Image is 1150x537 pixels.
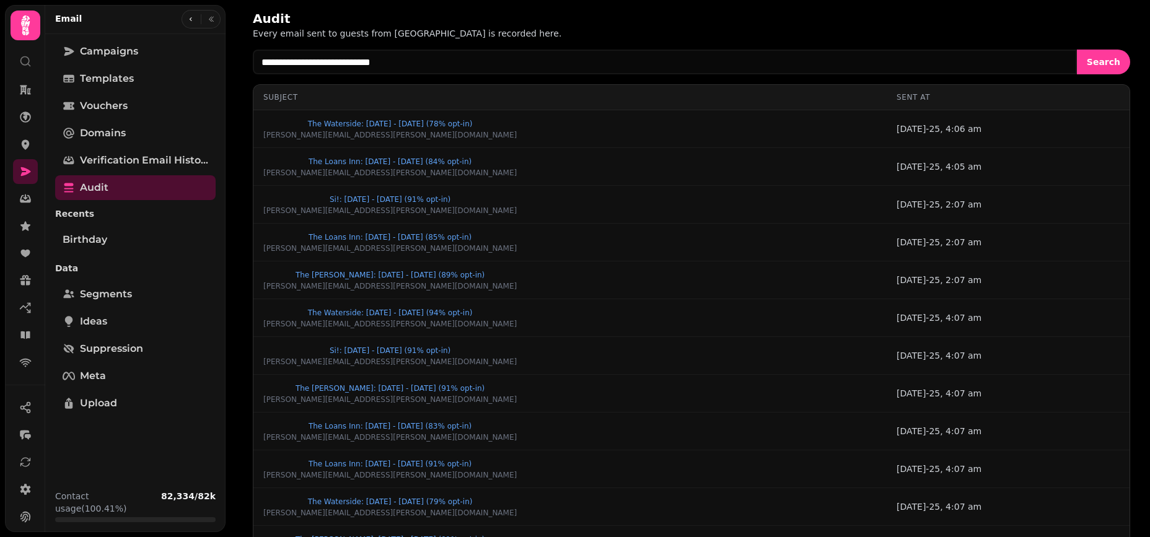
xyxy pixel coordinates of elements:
[161,491,216,501] b: 82,334 / 82k
[263,130,517,140] p: [PERSON_NAME][EMAIL_ADDRESS][PERSON_NAME][DOMAIN_NAME]
[263,196,517,203] span: Si!: [DATE] - [DATE] (91% opt-in)
[263,234,517,241] span: The Loans Inn: [DATE] - [DATE] (85% opt-in)
[55,391,216,416] a: Upload
[80,341,143,356] span: Suppression
[55,336,216,361] a: Suppression
[263,206,517,216] p: [PERSON_NAME][EMAIL_ADDRESS][PERSON_NAME][DOMAIN_NAME]
[55,364,216,388] a: Meta
[897,92,1120,102] div: Sent At
[263,498,517,505] span: The Waterside: [DATE] - [DATE] (79% opt-in)
[263,231,517,243] button: The Loans Inn: [DATE] - [DATE] (85% opt-in)
[263,347,517,354] span: Si!: [DATE] - [DATE] (91% opt-in)
[55,257,216,279] p: Data
[253,10,491,27] h2: Audit
[263,158,517,165] span: The Loans Inn: [DATE] - [DATE] (84% opt-in)
[80,71,134,86] span: Templates
[55,121,216,146] a: Domains
[897,312,1120,324] div: [DATE]-25, 4:07 am
[263,281,517,291] p: [PERSON_NAME][EMAIL_ADDRESS][PERSON_NAME][DOMAIN_NAME]
[253,27,561,40] p: Every email sent to guests from [GEOGRAPHIC_DATA] is recorded here.
[55,203,216,225] p: Recents
[897,349,1120,362] div: [DATE]-25, 4:07 am
[263,168,517,178] p: [PERSON_NAME][EMAIL_ADDRESS][PERSON_NAME][DOMAIN_NAME]
[897,236,1120,248] div: [DATE]-25, 2:07 am
[263,420,517,432] button: The Loans Inn: [DATE] - [DATE] (83% opt-in)
[263,120,517,128] span: The Waterside: [DATE] - [DATE] (78% opt-in)
[263,269,517,281] button: The [PERSON_NAME]: [DATE] - [DATE] (89% opt-in)
[263,307,517,319] button: The Waterside: [DATE] - [DATE] (94% opt-in)
[55,148,216,173] a: Verification email history
[80,369,106,383] span: Meta
[80,396,117,411] span: Upload
[80,153,208,168] span: Verification email history
[63,232,107,247] span: Birthday
[80,44,138,59] span: Campaigns
[263,496,517,508] button: The Waterside: [DATE] - [DATE] (79% opt-in)
[897,198,1120,211] div: [DATE]-25, 2:07 am
[263,319,517,329] p: [PERSON_NAME][EMAIL_ADDRESS][PERSON_NAME][DOMAIN_NAME]
[263,460,517,468] span: The Loans Inn: [DATE] - [DATE] (91% opt-in)
[263,271,517,279] span: The [PERSON_NAME]: [DATE] - [DATE] (89% opt-in)
[263,92,877,102] div: Subject
[263,385,517,392] span: The [PERSON_NAME]: [DATE] - [DATE] (91% opt-in)
[263,309,517,317] span: The Waterside: [DATE] - [DATE] (94% opt-in)
[897,463,1120,475] div: [DATE]-25, 4:07 am
[263,193,517,206] button: Si!: [DATE] - [DATE] (91% opt-in)
[55,309,216,334] a: Ideas
[897,425,1120,437] div: [DATE]-25, 4:07 am
[263,118,517,130] button: The Waterside: [DATE] - [DATE] (78% opt-in)
[263,422,517,430] span: The Loans Inn: [DATE] - [DATE] (83% opt-in)
[897,123,1120,135] div: [DATE]-25, 4:06 am
[55,490,156,515] p: Contact usage (100.41%)
[80,314,107,329] span: Ideas
[1077,50,1130,74] button: Search
[1087,58,1120,66] span: Search
[263,155,517,168] button: The Loans Inn: [DATE] - [DATE] (84% opt-in)
[897,274,1120,286] div: [DATE]-25, 2:07 am
[263,458,517,470] button: The Loans Inn: [DATE] - [DATE] (91% opt-in)
[263,508,517,518] p: [PERSON_NAME][EMAIL_ADDRESS][PERSON_NAME][DOMAIN_NAME]
[80,287,132,302] span: Segments
[55,66,216,91] a: Templates
[55,12,82,25] h2: Email
[263,357,517,367] p: [PERSON_NAME][EMAIL_ADDRESS][PERSON_NAME][DOMAIN_NAME]
[55,94,216,118] a: Vouchers
[263,243,517,253] p: [PERSON_NAME][EMAIL_ADDRESS][PERSON_NAME][DOMAIN_NAME]
[80,180,108,195] span: Audit
[263,395,517,404] p: [PERSON_NAME][EMAIL_ADDRESS][PERSON_NAME][DOMAIN_NAME]
[263,432,517,442] p: [PERSON_NAME][EMAIL_ADDRESS][PERSON_NAME][DOMAIN_NAME]
[897,160,1120,173] div: [DATE]-25, 4:05 am
[55,227,216,252] a: Birthday
[263,344,517,357] button: Si!: [DATE] - [DATE] (91% opt-in)
[897,387,1120,399] div: [DATE]-25, 4:07 am
[45,34,226,480] nav: Tabs
[897,500,1120,513] div: [DATE]-25, 4:07 am
[263,470,517,480] p: [PERSON_NAME][EMAIL_ADDRESS][PERSON_NAME][DOMAIN_NAME]
[80,98,128,113] span: Vouchers
[55,39,216,64] a: Campaigns
[55,175,216,200] a: Audit
[80,126,126,141] span: Domains
[263,382,517,395] button: The [PERSON_NAME]: [DATE] - [DATE] (91% opt-in)
[55,282,216,307] a: Segments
